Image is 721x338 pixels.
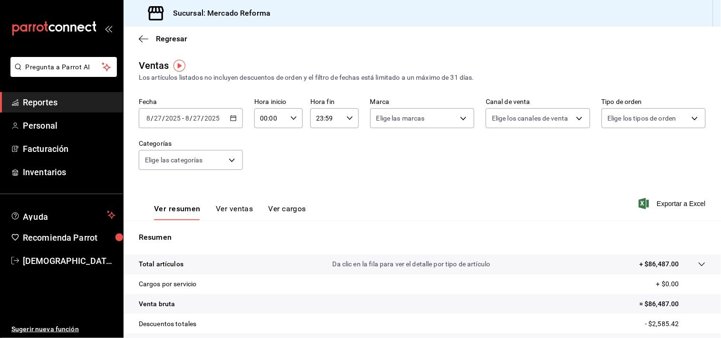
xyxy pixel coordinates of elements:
label: Categorías [139,141,243,147]
span: Sugerir nueva función [11,324,115,334]
p: - $2,585.42 [645,319,706,329]
span: Inventarios [23,166,115,178]
span: Elige las categorías [145,155,203,165]
input: -- [154,114,162,122]
span: Elige las marcas [376,113,425,123]
label: Hora inicio [254,99,303,105]
button: Pregunta a Parrot AI [10,57,117,77]
span: / [151,114,154,122]
button: Regresar [139,34,187,43]
input: ---- [204,114,221,122]
span: Facturación [23,142,115,155]
p: Cargos por servicio [139,279,197,289]
span: Elige los canales de venta [492,113,568,123]
label: Canal de venta [486,99,590,105]
p: Resumen [139,232,706,243]
span: Personal [23,119,115,132]
button: Ver ventas [216,204,253,220]
span: Ayuda [23,209,103,221]
input: -- [146,114,151,122]
label: Tipo de orden [602,99,706,105]
button: Ver resumen [154,204,201,220]
span: - [182,114,184,122]
p: Venta bruta [139,299,175,309]
div: Los artículos listados no incluyen descuentos de orden y el filtro de fechas está limitado a un m... [139,73,706,83]
label: Marca [370,99,474,105]
a: Pregunta a Parrot AI [7,69,117,79]
div: Ventas [139,58,169,73]
label: Hora fin [310,99,359,105]
p: + $0.00 [656,279,706,289]
p: Da clic en la fila para ver el detalle por tipo de artículo [333,259,490,269]
span: [DEMOGRAPHIC_DATA] De la [PERSON_NAME] [23,254,115,267]
p: + $86,487.00 [639,259,679,269]
span: Elige los tipos de orden [608,113,676,123]
label: Fecha [139,99,243,105]
img: Tooltip marker [173,60,185,72]
input: ---- [165,114,181,122]
span: / [162,114,165,122]
div: navigation tabs [154,204,306,220]
p: Descuentos totales [139,319,196,329]
span: / [190,114,192,122]
button: Exportar a Excel [641,198,706,209]
span: Reportes [23,96,115,109]
p: Total artículos [139,259,183,269]
p: = $86,487.00 [639,299,706,309]
input: -- [193,114,202,122]
span: Regresar [156,34,187,43]
input: -- [185,114,190,122]
button: Ver cargos [269,204,307,220]
span: Recomienda Parrot [23,231,115,244]
span: Pregunta a Parrot AI [26,62,102,72]
h3: Sucursal: Mercado Reforma [165,8,270,19]
button: open_drawer_menu [105,25,112,32]
span: / [202,114,204,122]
